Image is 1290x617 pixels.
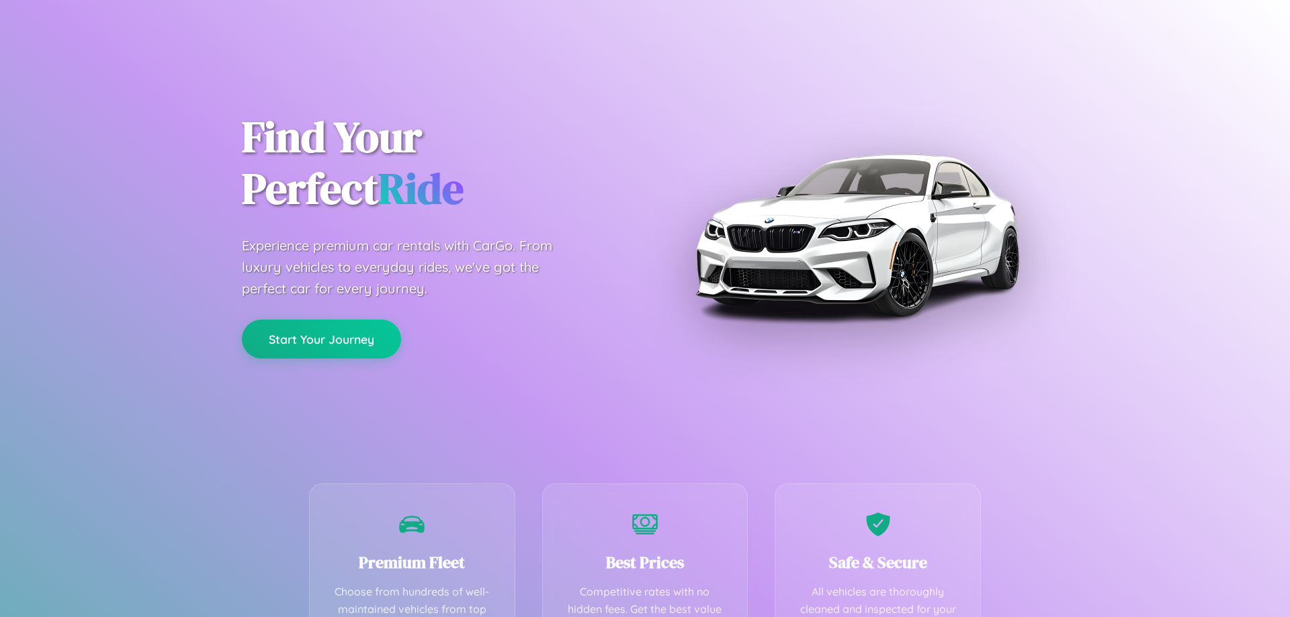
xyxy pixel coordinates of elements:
[242,320,401,359] button: Start Your Journey
[242,111,625,215] h1: Find Your Perfect
[330,551,494,573] h3: Premium Fleet
[242,235,578,299] p: Experience premium car rentals with CarGo. From luxury vehicles to everyday rides, we've got the ...
[378,159,464,218] span: Ride
[795,551,960,573] h3: Safe & Secure
[689,67,1025,403] img: Premium BMW car rental vehicle
[563,551,728,573] h3: Best Prices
